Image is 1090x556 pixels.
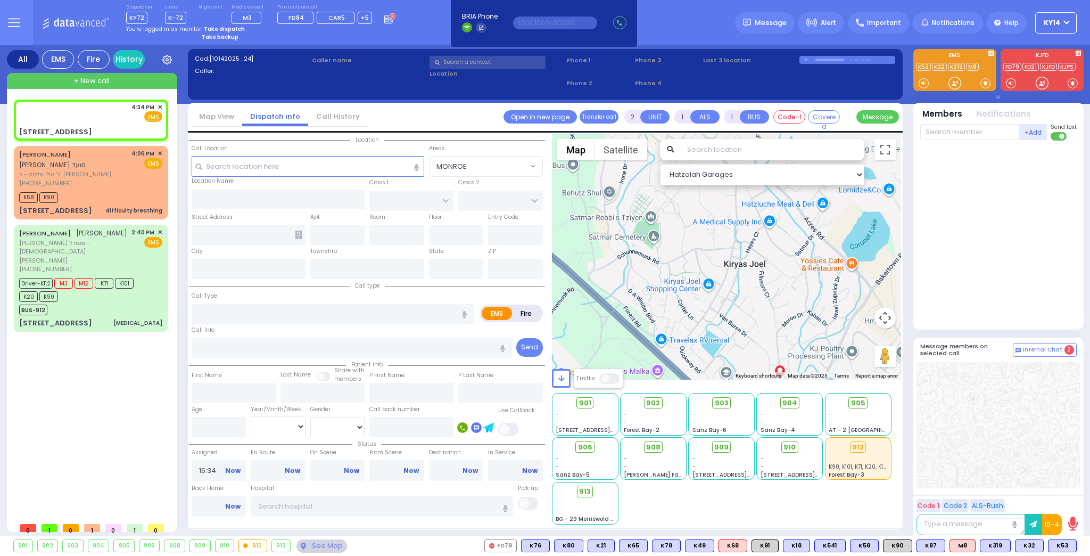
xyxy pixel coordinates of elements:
span: CAR5 [328,13,345,22]
div: [STREET_ADDRESS] [19,318,92,329]
img: Google [555,366,590,380]
span: 2 [1064,345,1074,355]
span: MONROE [429,156,543,176]
span: - [829,410,832,418]
a: Call History [308,111,368,121]
label: Floor [429,213,442,222]
span: Phone 1 [566,56,631,65]
a: KJPS [1058,63,1076,71]
img: client-location.gif [772,358,787,382]
img: message.svg [743,19,751,27]
div: BLS [1015,539,1044,552]
span: members [334,375,361,383]
span: 913 [579,486,591,497]
span: ר' אלי' שלמה - ר' [PERSON_NAME] [19,170,128,179]
label: Lines [165,4,186,11]
a: Now [225,466,241,476]
label: In Service [488,448,543,457]
span: KY14 [1044,18,1060,28]
div: BLS [980,539,1011,552]
button: 10-4 [1042,514,1062,535]
span: Alert [821,18,836,28]
div: Fire [78,50,110,69]
span: - [761,418,764,426]
a: Now [285,466,300,476]
span: ✕ [158,103,162,112]
span: - [556,410,559,418]
button: Toggle fullscreen view [874,139,896,160]
div: [STREET_ADDRESS] [19,127,92,137]
img: red-radio-icon.svg [489,543,494,549]
label: Hospital [251,484,274,493]
button: Members [922,108,962,120]
label: Caller name [312,56,426,65]
label: Turn off text [1051,131,1068,142]
span: KY72 [126,12,147,24]
button: Show street map [557,139,594,160]
div: EMS [42,50,74,69]
button: Transfer call [580,110,618,124]
label: Call Info [192,326,214,334]
div: 908 [164,540,185,552]
input: Search hospital [251,496,513,516]
a: FD79 [1003,63,1021,71]
span: You're logged in as monitor. [126,25,202,33]
button: Internal Chat 2 [1013,343,1077,357]
button: Code 1 [916,499,940,512]
div: K76 [521,539,550,552]
div: 912 [239,540,267,552]
span: [PHONE_NUMBER] [19,179,72,187]
input: (000)000-00000 [513,17,597,29]
div: 910 [216,540,234,552]
h5: Message members on selected call [920,343,1013,357]
label: KJFD [1001,53,1084,60]
span: [PERSON_NAME] Farm [624,471,687,479]
div: See map [296,539,346,553]
span: 4:06 PM [131,150,154,158]
span: ✕ [158,149,162,158]
span: - [556,463,559,471]
div: K78 [652,539,681,552]
div: K80 [554,539,583,552]
span: Phone 4 [635,79,700,88]
span: Help [1004,18,1019,28]
div: BLS [521,539,550,552]
input: Search location [680,139,864,160]
button: Notifications [976,108,1031,120]
button: UNIT [640,110,670,124]
span: M12 [75,278,93,289]
a: [PERSON_NAME] [19,150,71,159]
div: All [7,50,39,69]
span: - [761,410,764,418]
span: - [624,410,627,418]
label: EMS [913,53,996,60]
label: City [192,247,203,256]
span: [STREET_ADDRESS][PERSON_NAME] [761,471,861,479]
span: - [556,507,559,515]
div: BLS [783,539,810,552]
div: 904 [88,540,109,552]
span: Driver-K112 [19,278,53,289]
strong: Take backup [202,33,238,41]
span: [PERSON_NAME] סועד [19,160,86,169]
span: K90 [39,192,58,203]
span: K58 [19,192,38,203]
span: Important [867,18,901,28]
span: 906 [578,442,592,453]
div: 906 [139,540,160,552]
span: Forest Bay-3 [829,471,864,479]
span: EMS [144,158,162,169]
button: Code 2 [942,499,969,512]
span: 910 [783,442,796,453]
div: M8 [949,539,976,552]
div: K65 [619,539,648,552]
label: P First Name [369,371,404,380]
small: Share with [334,366,365,374]
label: Age [192,405,202,414]
span: Patient info [346,361,388,369]
span: Other building occupants [295,231,302,239]
span: [PERSON_NAME] [76,228,127,238]
button: Covered [808,110,840,124]
span: 2:40 PM [131,228,154,236]
label: Call back number [369,405,420,414]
